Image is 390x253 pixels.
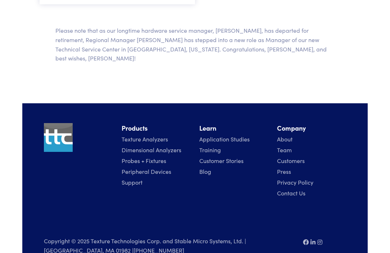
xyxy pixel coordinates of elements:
[122,178,142,186] a: Support
[44,123,73,152] img: ttc_logo_1x1_v1.0.png
[199,146,221,154] a: Training
[199,135,250,143] a: Application Studies
[277,135,292,143] a: About
[277,189,305,197] a: Contact Us
[277,123,346,134] li: Company
[122,167,171,175] a: Peripheral Devices
[277,178,313,186] a: Privacy Policy
[122,146,181,154] a: Dimensional Analyzers
[122,135,168,143] a: Texture Analyzers
[55,26,335,63] p: Please note that as our longtime hardware service manager, [PERSON_NAME], has departed for retire...
[199,157,244,164] a: Customer Stories
[199,167,211,175] a: Blog
[277,157,305,164] a: Customers
[122,157,166,164] a: Probes + Fixtures
[199,123,268,134] li: Learn
[277,146,292,154] a: Team
[122,123,191,134] li: Products
[277,167,291,175] a: Press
